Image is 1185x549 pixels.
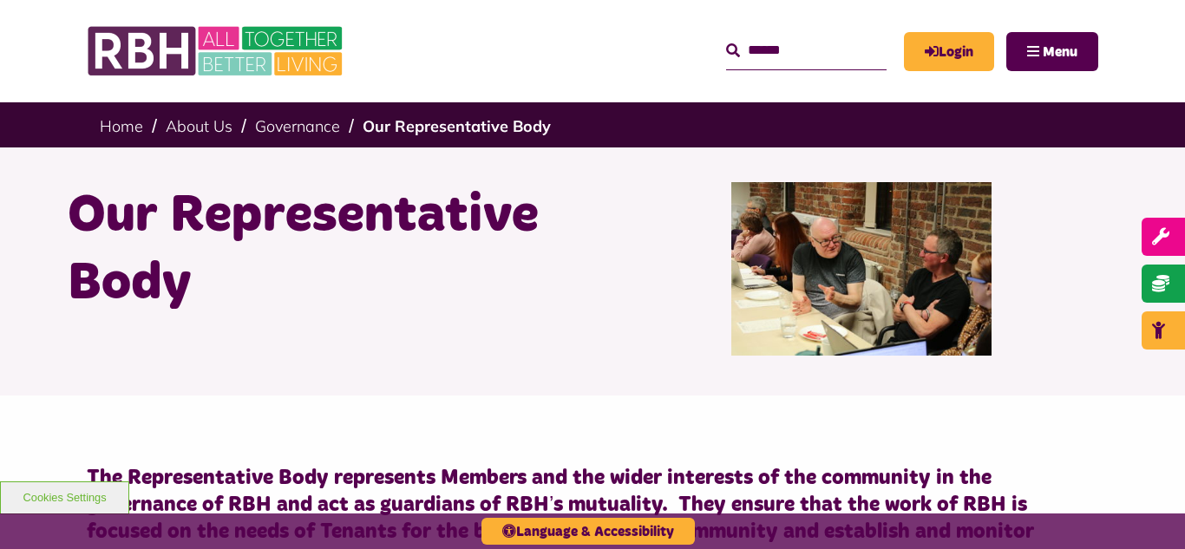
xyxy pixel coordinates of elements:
a: MyRBH [904,32,994,71]
a: Governance [255,116,340,136]
input: Search [726,32,887,69]
iframe: Netcall Web Assistant for live chat [1107,471,1185,549]
a: Our Representative Body [363,116,551,136]
img: Rep Body [731,182,992,356]
span: Menu [1043,45,1077,59]
button: Language & Accessibility [481,518,695,545]
img: RBH [87,17,347,85]
a: Home [100,116,143,136]
button: Navigation [1006,32,1098,71]
a: About Us [166,116,232,136]
h1: Our Representative Body [68,182,579,317]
